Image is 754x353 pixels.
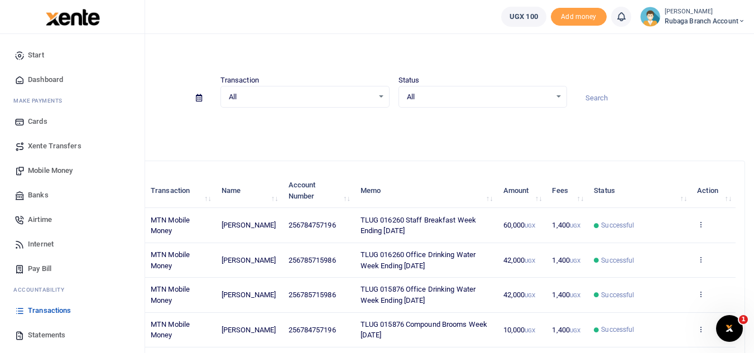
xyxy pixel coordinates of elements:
span: [PERSON_NAME] [222,221,276,229]
span: Airtime [28,214,52,225]
a: profile-user [PERSON_NAME] Rubaga branch account [640,7,745,27]
a: Xente Transfers [9,134,136,158]
a: Start [9,43,136,67]
span: Start [28,50,44,61]
a: Mobile Money [9,158,136,183]
span: Xente Transfers [28,141,81,152]
span: Successful [601,255,634,265]
span: 1,400 [552,291,580,299]
small: UGX [525,223,535,229]
th: Fees: activate to sort column ascending [546,173,588,208]
span: MTN Mobile Money [151,285,190,304]
span: countability [22,286,64,294]
span: TLUG 015876 Office Drinking Water Week Ending [DATE] [361,285,476,304]
label: Status [398,75,420,86]
th: Name: activate to sort column ascending [215,173,282,208]
span: Successful [601,325,634,335]
iframe: Intercom live chat [716,315,743,342]
p: Download [42,121,745,133]
small: UGX [570,258,580,264]
span: All [229,91,373,103]
span: Add money [551,8,607,26]
span: TLUG 016260 Office Drinking Water Week Ending [DATE] [361,250,476,270]
span: 256784757196 [289,221,336,229]
li: Wallet ballance [497,7,551,27]
span: Successful [601,290,634,300]
a: Add money [551,12,607,20]
img: logo-large [46,9,100,26]
span: 256785715986 [289,256,336,264]
th: Action: activate to sort column ascending [691,173,736,208]
a: Internet [9,232,136,257]
li: Ac [9,281,136,298]
th: Amount: activate to sort column ascending [497,173,546,208]
span: Cards [28,116,47,127]
span: Dashboard [28,74,63,85]
th: Memo: activate to sort column ascending [354,173,497,208]
span: [PERSON_NAME] [222,291,276,299]
span: ake Payments [19,96,63,105]
small: UGX [570,223,580,229]
li: M [9,92,136,109]
small: UGX [570,292,580,298]
a: Dashboard [9,67,136,92]
span: 42,000 [503,256,536,264]
small: UGX [525,258,535,264]
span: Rubaga branch account [665,16,745,26]
span: TLUG 016260 Staff Breakfast Week Ending [DATE] [361,216,476,235]
span: Banks [28,190,49,201]
span: 1,400 [552,256,580,264]
span: Internet [28,239,54,250]
span: Pay Bill [28,263,51,274]
th: Status: activate to sort column ascending [588,173,691,208]
span: 60,000 [503,221,536,229]
span: MTN Mobile Money [151,216,190,235]
a: Pay Bill [9,257,136,281]
span: Successful [601,220,634,230]
li: Toup your wallet [551,8,607,26]
a: UGX 100 [501,7,546,27]
a: Banks [9,183,136,207]
span: TLUG 015876 Compound Brooms Week [DATE] [361,320,487,340]
a: logo-small logo-large logo-large [45,12,100,21]
img: profile-user [640,7,660,27]
input: Search [576,89,745,108]
span: Transactions [28,305,71,316]
span: All [407,91,551,103]
span: Statements [28,330,65,341]
span: 1 [739,315,748,324]
span: [PERSON_NAME] [222,256,276,264]
small: [PERSON_NAME] [665,7,745,17]
span: 10,000 [503,326,536,334]
span: 42,000 [503,291,536,299]
label: Transaction [220,75,259,86]
span: 1,400 [552,326,580,334]
small: UGX [525,327,535,333]
a: Transactions [9,298,136,323]
a: Cards [9,109,136,134]
span: 256785715986 [289,291,336,299]
span: MTN Mobile Money [151,250,190,270]
span: 1,400 [552,221,580,229]
span: UGX 100 [510,11,538,22]
span: 256784757196 [289,326,336,334]
a: Statements [9,323,136,347]
small: UGX [525,292,535,298]
a: Airtime [9,207,136,232]
th: Account Number: activate to sort column ascending [282,173,354,208]
th: Transaction: activate to sort column ascending [145,173,215,208]
span: Mobile Money [28,165,73,176]
span: [PERSON_NAME] [222,326,276,334]
span: MTN Mobile Money [151,320,190,340]
h4: Transactions [42,48,745,60]
small: UGX [570,327,580,333]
